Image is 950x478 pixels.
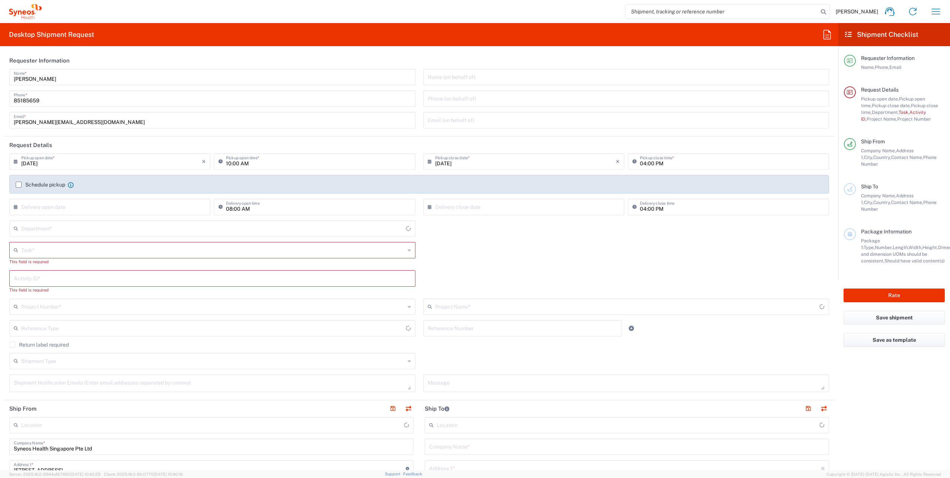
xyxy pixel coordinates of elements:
input: Shipment, tracking or reference number [625,4,818,19]
span: Country, [873,154,891,160]
h2: Ship To [425,405,449,412]
span: Client: 2025.16.0-8fc0770 [104,472,183,477]
button: Save shipment [844,311,945,325]
span: Task, [899,109,909,115]
h2: Shipment Checklist [845,30,918,39]
span: Package Information [861,229,912,235]
span: Phone, [875,64,889,70]
span: Company Name, [861,148,896,153]
i: × [202,156,206,168]
h2: Ship From [9,405,36,412]
span: Type, [864,245,875,250]
span: Name, [861,64,875,70]
span: Contact Name, [891,154,923,160]
div: This field is required [9,258,415,265]
span: Request Details [861,87,899,93]
span: Email [889,64,902,70]
h2: Desktop Shipment Request [9,30,94,39]
span: Copyright © [DATE]-[DATE] Agistix Inc., All Rights Reserved [826,471,941,478]
span: Server: 2025.16.0-9544af67660 [9,472,101,477]
h2: Requester Information [9,57,70,64]
a: Feedback [403,472,422,476]
span: Package 1: [861,238,880,250]
span: [DATE] 10:40:19 [154,472,183,477]
span: Project Name, [867,116,897,122]
span: City, [864,154,873,160]
span: Country, [873,200,891,205]
span: [PERSON_NAME] [836,8,878,15]
button: Rate [844,289,945,302]
span: Requester Information [861,55,915,61]
span: City, [864,200,873,205]
span: Ship From [861,138,885,144]
span: Ship To [861,184,878,189]
span: Number, [875,245,893,250]
label: Return label required [9,342,69,348]
a: Add Reference [626,323,637,334]
span: Width, [909,245,922,250]
span: Length, [893,245,909,250]
span: Pickup open date, [861,96,899,102]
h2: Request Details [9,141,52,149]
span: Company Name, [861,193,896,198]
div: This field is required [9,287,415,293]
button: Save as template [844,333,945,347]
i: × [616,156,620,168]
a: Support [385,472,404,476]
span: Should have valid content(s) [884,258,945,264]
label: Schedule pickup [16,182,65,188]
span: Height, [922,245,938,250]
span: Department, [872,109,899,115]
span: Pickup close date, [872,103,911,108]
span: Contact Name, [891,200,923,205]
span: Project Number [897,116,931,122]
span: [DATE] 10:42:29 [70,472,101,477]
